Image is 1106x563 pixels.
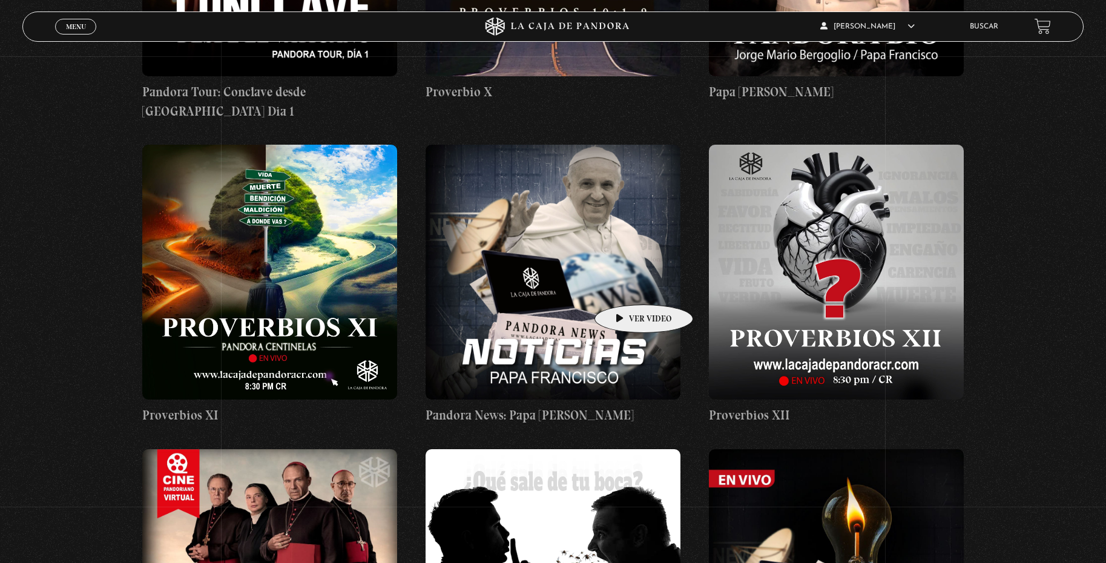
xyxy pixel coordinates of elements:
[970,23,998,30] a: Buscar
[709,82,964,102] h4: Papa [PERSON_NAME]
[709,406,964,425] h4: Proverbios XII
[142,145,397,424] a: Proverbios XI
[426,406,680,425] h4: Pandora News: Papa [PERSON_NAME]
[62,33,90,41] span: Cerrar
[426,82,680,102] h4: Proverbio X
[66,23,86,30] span: Menu
[820,23,915,30] span: [PERSON_NAME]
[142,406,397,425] h4: Proverbios XI
[1035,18,1051,35] a: View your shopping cart
[426,145,680,424] a: Pandora News: Papa [PERSON_NAME]
[709,145,964,424] a: Proverbios XII
[142,82,397,120] h4: Pandora Tour: Conclave desde [GEOGRAPHIC_DATA] Dia 1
